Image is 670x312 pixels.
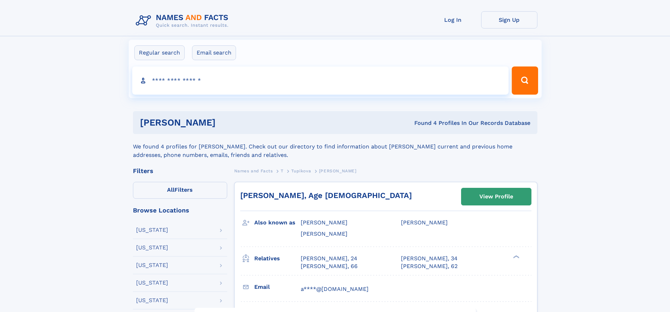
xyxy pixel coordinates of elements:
[461,188,531,205] a: View Profile
[140,118,315,127] h1: [PERSON_NAME]
[281,168,283,173] span: T
[511,254,520,259] div: ❯
[512,66,538,95] button: Search Button
[479,189,513,205] div: View Profile
[133,182,227,199] label: Filters
[254,217,301,229] h3: Also known as
[192,45,236,60] label: Email search
[133,207,227,214] div: Browse Locations
[481,11,537,28] a: Sign Up
[301,230,347,237] span: [PERSON_NAME]
[254,253,301,265] h3: Relatives
[301,262,358,270] a: [PERSON_NAME], 66
[167,186,174,193] span: All
[134,45,185,60] label: Regular search
[136,245,168,250] div: [US_STATE]
[133,168,227,174] div: Filters
[281,166,283,175] a: T
[401,255,458,262] a: [PERSON_NAME], 34
[132,66,509,95] input: search input
[301,219,347,226] span: [PERSON_NAME]
[136,262,168,268] div: [US_STATE]
[425,11,481,28] a: Log In
[301,255,357,262] a: [PERSON_NAME], 24
[315,119,530,127] div: Found 4 Profiles In Our Records Database
[401,262,458,270] a: [PERSON_NAME], 62
[291,168,311,173] span: Tupikova
[401,219,448,226] span: [PERSON_NAME]
[136,298,168,303] div: [US_STATE]
[240,191,412,200] a: [PERSON_NAME], Age [DEMOGRAPHIC_DATA]
[133,11,234,30] img: Logo Names and Facts
[319,168,357,173] span: [PERSON_NAME]
[291,166,311,175] a: Tupikova
[136,227,168,233] div: [US_STATE]
[254,281,301,293] h3: Email
[234,166,273,175] a: Names and Facts
[133,134,537,159] div: We found 4 profiles for [PERSON_NAME]. Check out our directory to find information about [PERSON_...
[136,280,168,286] div: [US_STATE]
